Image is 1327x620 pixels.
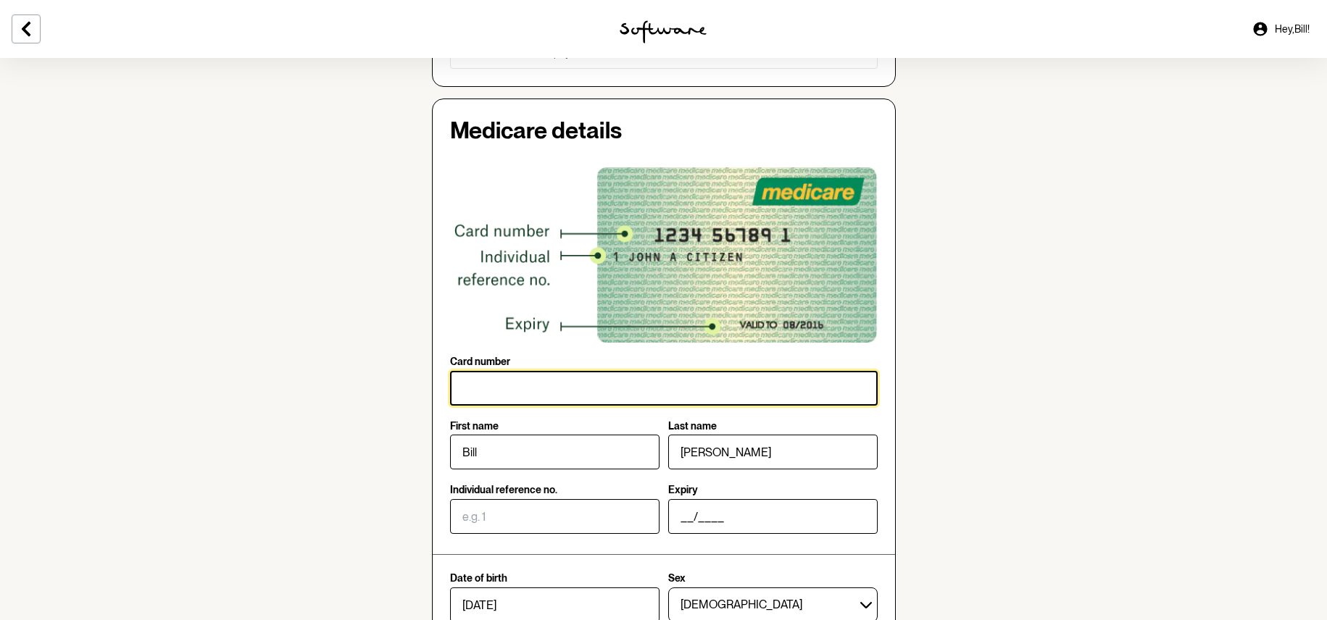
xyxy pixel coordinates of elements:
p: First name [450,420,499,432]
input: e.g. 1 [450,499,660,534]
p: Date of birth [450,572,507,585]
a: Hey,Bill! [1243,12,1318,46]
p: Last name [668,420,717,432]
img: medicare card info [450,167,878,343]
p: Sex [668,572,686,585]
span: Hey, Bill ! [1275,23,1310,35]
p: Expiry [668,484,698,496]
img: software logo [620,20,707,43]
h3: Medicare details [450,117,878,144]
p: Card number [450,356,510,368]
p: Individual reference no. [450,484,557,496]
